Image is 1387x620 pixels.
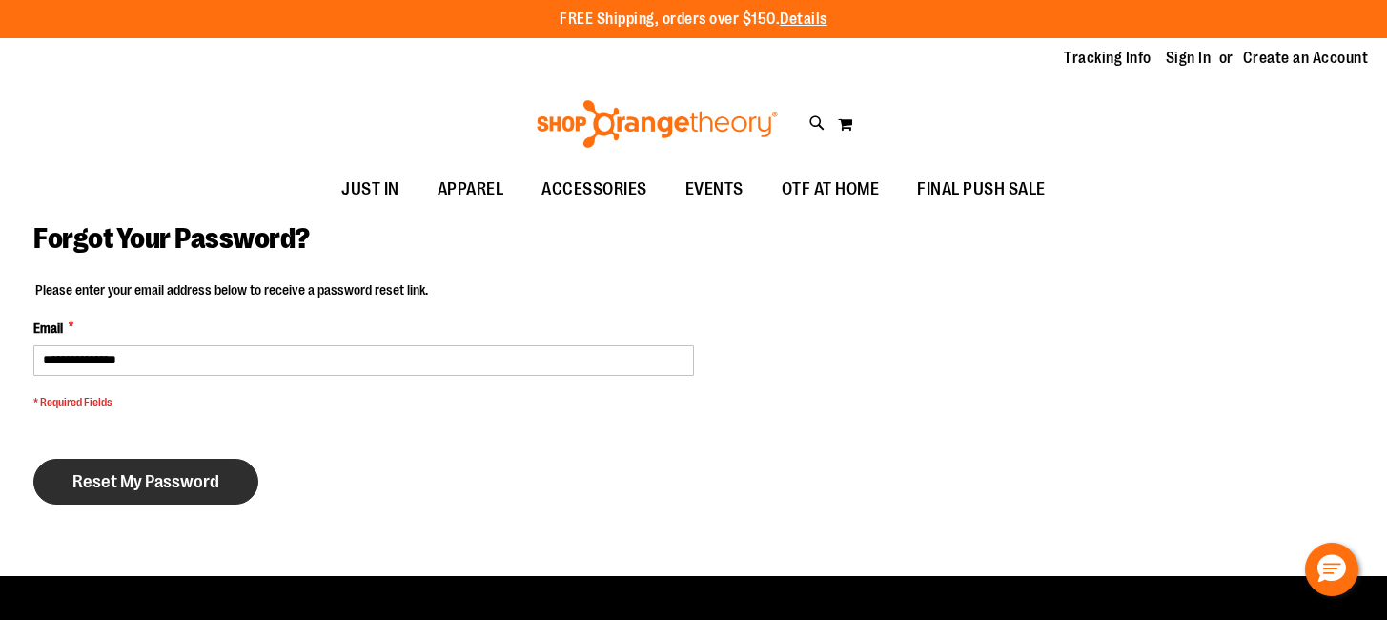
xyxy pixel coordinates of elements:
span: Forgot Your Password? [33,222,310,255]
button: Reset My Password [33,459,258,505]
a: JUST IN [322,168,418,212]
a: FINAL PUSH SALE [898,168,1065,212]
a: OTF AT HOME [763,168,899,212]
a: Details [780,10,827,28]
a: Tracking Info [1064,48,1152,69]
span: Email [33,319,63,338]
legend: Please enter your email address below to receive a password reset link. [33,280,430,300]
span: APPAREL [438,168,504,211]
img: Shop Orangetheory [534,100,781,148]
a: Create an Account [1243,48,1369,69]
p: FREE Shipping, orders over $150. [560,9,827,31]
a: EVENTS [666,168,763,212]
span: * Required Fields [33,395,694,411]
button: Hello, have a question? Let’s chat. [1305,543,1358,596]
span: Reset My Password [72,471,219,492]
span: JUST IN [341,168,399,211]
a: Sign In [1166,48,1212,69]
a: APPAREL [418,168,523,212]
span: OTF AT HOME [782,168,880,211]
span: EVENTS [685,168,744,211]
a: ACCESSORIES [522,168,666,212]
span: FINAL PUSH SALE [917,168,1046,211]
span: ACCESSORIES [541,168,647,211]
